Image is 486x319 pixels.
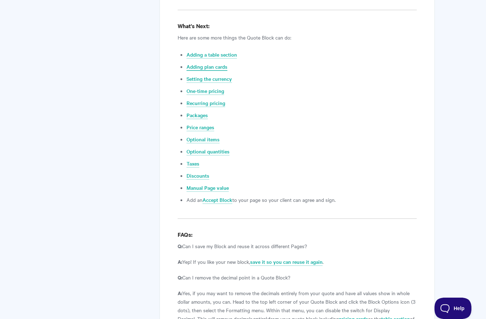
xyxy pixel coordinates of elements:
[187,160,199,168] a: Taxes
[178,21,417,30] h4: What's Next:
[187,172,209,180] a: Discounts
[178,33,417,42] p: Here are some more things the Quote Block can do:
[187,148,229,156] a: Optional quantities
[187,63,227,71] a: Adding plan cards
[202,196,232,204] a: Accept Block
[178,258,182,265] strong: A:
[187,75,232,83] a: Setting the currency
[187,87,224,95] a: One-time pricing
[178,273,417,282] p: Can I remove the decimal point in a Quote Block?
[187,184,229,192] a: Manual Page value
[250,258,323,266] a: save it so you can reuse it again
[178,230,417,239] h4: FAQs:
[178,242,182,250] strong: Q:
[187,195,417,204] li: Add an to your page so your client can agree and sign.
[178,257,417,266] p: Yep! If you like your new block, .
[178,273,182,281] strong: Q:
[434,298,472,319] iframe: Toggle Customer Support
[187,111,208,119] a: Packages
[178,289,182,297] strong: A:
[187,136,220,143] a: Optional items
[187,51,237,59] a: Adding a table section
[187,124,214,131] a: Price ranges
[178,242,417,250] p: Can I save my Block and reuse it across different Pages?
[187,99,225,107] a: Recurring pricing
